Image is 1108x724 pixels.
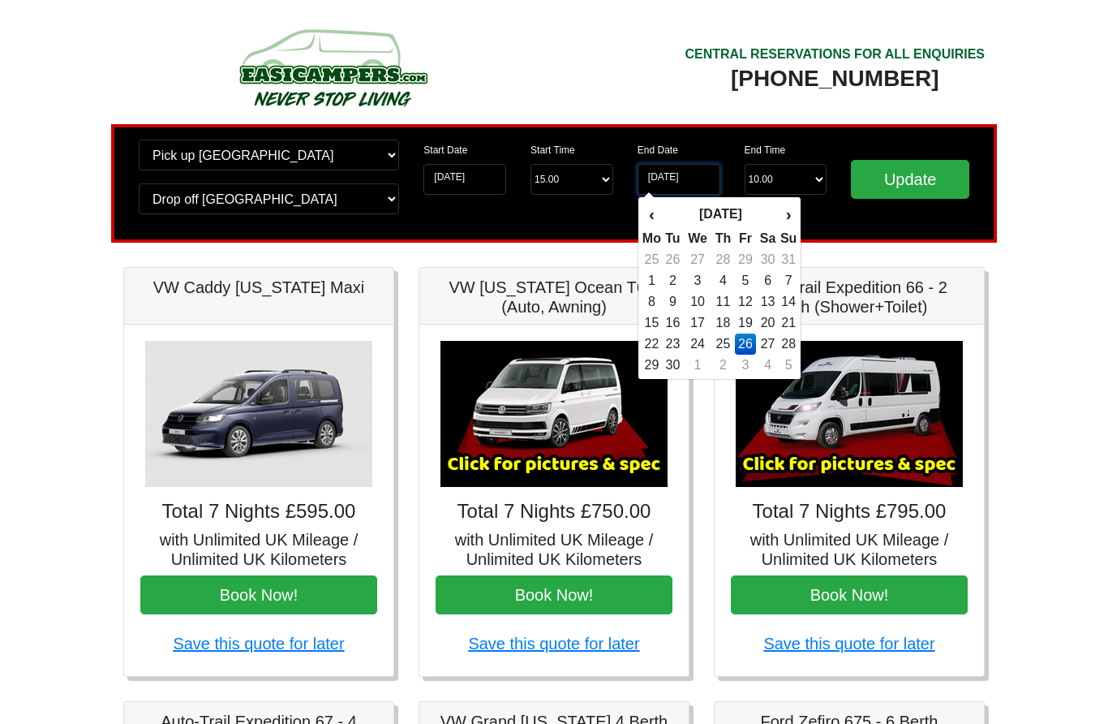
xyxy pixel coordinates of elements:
td: 26 [735,334,757,355]
td: 30 [662,355,684,376]
td: 24 [684,334,711,355]
td: 13 [756,291,779,312]
td: 21 [779,312,797,334]
td: 25 [711,334,735,355]
td: 3 [735,355,757,376]
td: 26 [662,249,684,270]
td: 1 [684,355,711,376]
td: 15 [642,312,662,334]
td: 18 [711,312,735,334]
th: Th [711,228,735,249]
td: 5 [779,355,797,376]
td: 20 [756,312,779,334]
input: Update [851,160,969,199]
td: 9 [662,291,684,312]
button: Book Now! [436,575,672,614]
td: 4 [711,270,735,291]
td: 5 [735,270,757,291]
td: 12 [735,291,757,312]
td: 19 [735,312,757,334]
td: 2 [711,355,735,376]
td: 29 [735,249,757,270]
th: › [779,200,797,228]
td: 7 [779,270,797,291]
th: Fr [735,228,757,249]
th: ‹ [642,200,662,228]
label: Start Date [423,143,467,157]
img: VW Caddy California Maxi [145,341,372,487]
h4: Total 7 Nights £750.00 [436,500,672,524]
td: 4 [756,355,779,376]
div: CENTRAL RESERVATIONS FOR ALL ENQUIRIES [685,45,985,64]
td: 27 [756,334,779,355]
td: 17 [684,312,711,334]
img: VW California Ocean T6.1 (Auto, Awning) [440,341,668,487]
td: 11 [711,291,735,312]
h5: with Unlimited UK Mileage / Unlimited UK Kilometers [731,530,968,569]
th: Mo [642,228,662,249]
td: 31 [779,249,797,270]
td: 28 [779,334,797,355]
input: Start Date [423,164,506,195]
td: 14 [779,291,797,312]
h4: Total 7 Nights £595.00 [140,500,377,524]
td: 10 [684,291,711,312]
td: 23 [662,334,684,355]
th: Sa [756,228,779,249]
h5: with Unlimited UK Mileage / Unlimited UK Kilometers [140,530,377,569]
td: 28 [711,249,735,270]
td: 2 [662,270,684,291]
button: Book Now! [731,575,968,614]
h5: with Unlimited UK Mileage / Unlimited UK Kilometers [436,530,672,569]
td: 16 [662,312,684,334]
input: Return Date [638,164,720,195]
img: Auto-Trail Expedition 66 - 2 Berth (Shower+Toilet) [736,341,963,487]
a: Save this quote for later [468,635,639,653]
h5: VW Caddy [US_STATE] Maxi [140,278,377,297]
h5: VW [US_STATE] Ocean T6.1 (Auto, Awning) [436,278,672,317]
label: Start Time [530,143,575,157]
td: 29 [642,355,662,376]
h4: Total 7 Nights £795.00 [731,500,968,524]
th: Tu [662,228,684,249]
button: Book Now! [140,575,377,614]
h5: Auto-Trail Expedition 66 - 2 Berth (Shower+Toilet) [731,278,968,317]
td: 8 [642,291,662,312]
a: Save this quote for later [763,635,934,653]
td: 30 [756,249,779,270]
td: 3 [684,270,711,291]
td: 27 [684,249,711,270]
img: campers-checkout-logo.png [178,23,487,112]
label: End Time [745,143,786,157]
th: Su [779,228,797,249]
td: 6 [756,270,779,291]
td: 22 [642,334,662,355]
td: 25 [642,249,662,270]
th: We [684,228,711,249]
a: Save this quote for later [173,635,344,653]
label: End Date [638,143,678,157]
div: [PHONE_NUMBER] [685,64,985,93]
td: 1 [642,270,662,291]
th: [DATE] [662,200,779,228]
